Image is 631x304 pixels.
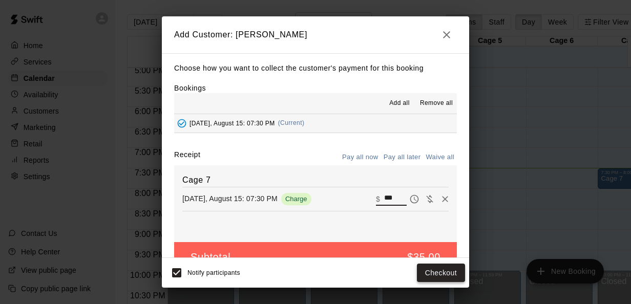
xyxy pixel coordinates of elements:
[174,84,206,92] label: Bookings
[389,98,410,108] span: Add all
[416,95,457,112] button: Remove all
[174,116,190,131] button: Added - Collect Payment
[191,250,230,264] h5: Subtotal
[281,195,311,203] span: Charge
[278,119,305,126] span: (Current)
[407,194,422,203] span: Pay later
[376,194,380,204] p: $
[162,16,469,53] h2: Add Customer: [PERSON_NAME]
[381,149,424,165] button: Pay all later
[422,194,437,203] span: Waive payment
[174,62,457,75] p: Choose how you want to collect the customer's payment for this booking
[174,114,457,133] button: Added - Collect Payment[DATE], August 15: 07:30 PM(Current)
[437,191,453,207] button: Remove
[190,119,275,126] span: [DATE], August 15: 07:30 PM
[174,149,200,165] label: Receipt
[407,250,440,264] h5: $35.00
[420,98,453,108] span: Remove all
[383,95,416,112] button: Add all
[182,193,278,204] p: [DATE], August 15: 07:30 PM
[340,149,381,165] button: Pay all now
[417,264,465,283] button: Checkout
[182,173,449,187] h6: Cage 7
[423,149,457,165] button: Waive all
[187,269,240,276] span: Notify participants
